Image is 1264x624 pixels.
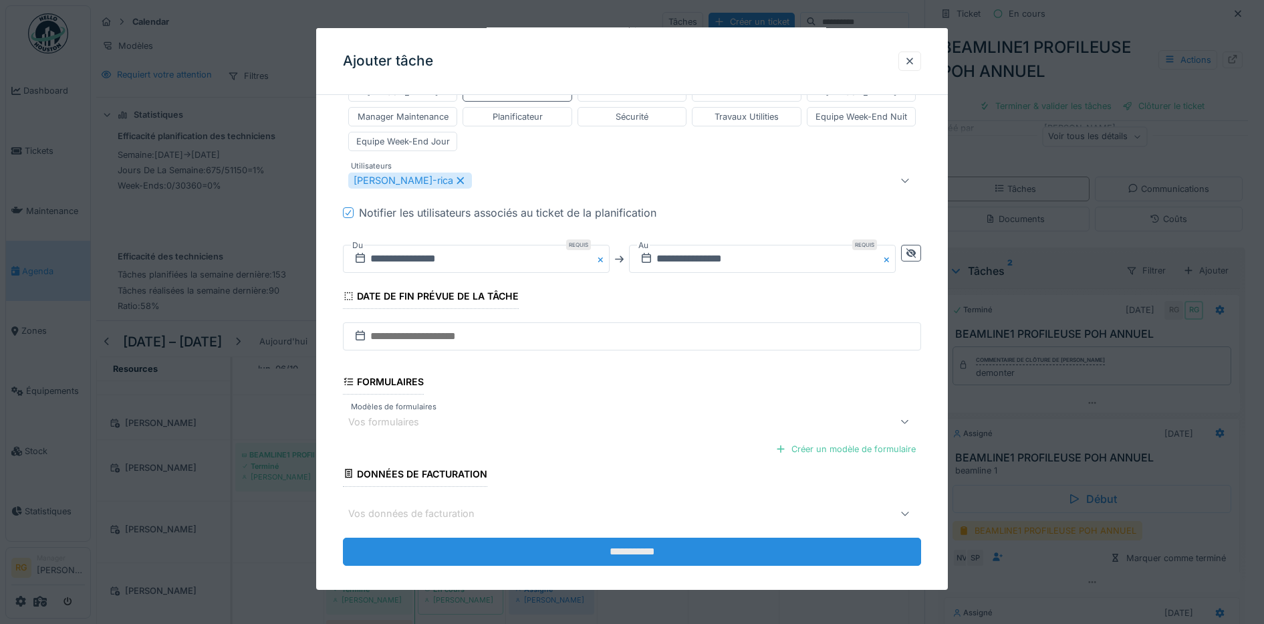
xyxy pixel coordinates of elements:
[343,372,424,395] div: Formulaires
[359,205,656,221] div: Notifier les utilisateurs associés au ticket de la planification
[348,161,394,172] label: Utilisateurs
[351,238,364,253] label: Du
[348,401,439,413] label: Modèles de formulaires
[595,245,610,273] button: Close
[358,110,449,123] div: Manager Maintenance
[815,110,907,123] div: Equipe Week-End Nuit
[348,415,438,429] div: Vos formulaires
[616,110,648,123] div: Sécurité
[881,245,896,273] button: Close
[356,135,450,148] div: Equipe Week-End Jour
[343,53,433,70] h3: Ajouter tâche
[348,506,493,521] div: Vos données de facturation
[637,238,650,253] label: Au
[566,239,591,250] div: Requis
[348,173,472,189] div: [PERSON_NAME]-rica
[715,110,779,123] div: Travaux Utilities
[493,110,543,123] div: Planificateur
[343,464,488,487] div: Données de facturation
[852,239,877,250] div: Requis
[770,440,921,458] div: Créer un modèle de formulaire
[343,286,519,309] div: Date de fin prévue de la tâche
